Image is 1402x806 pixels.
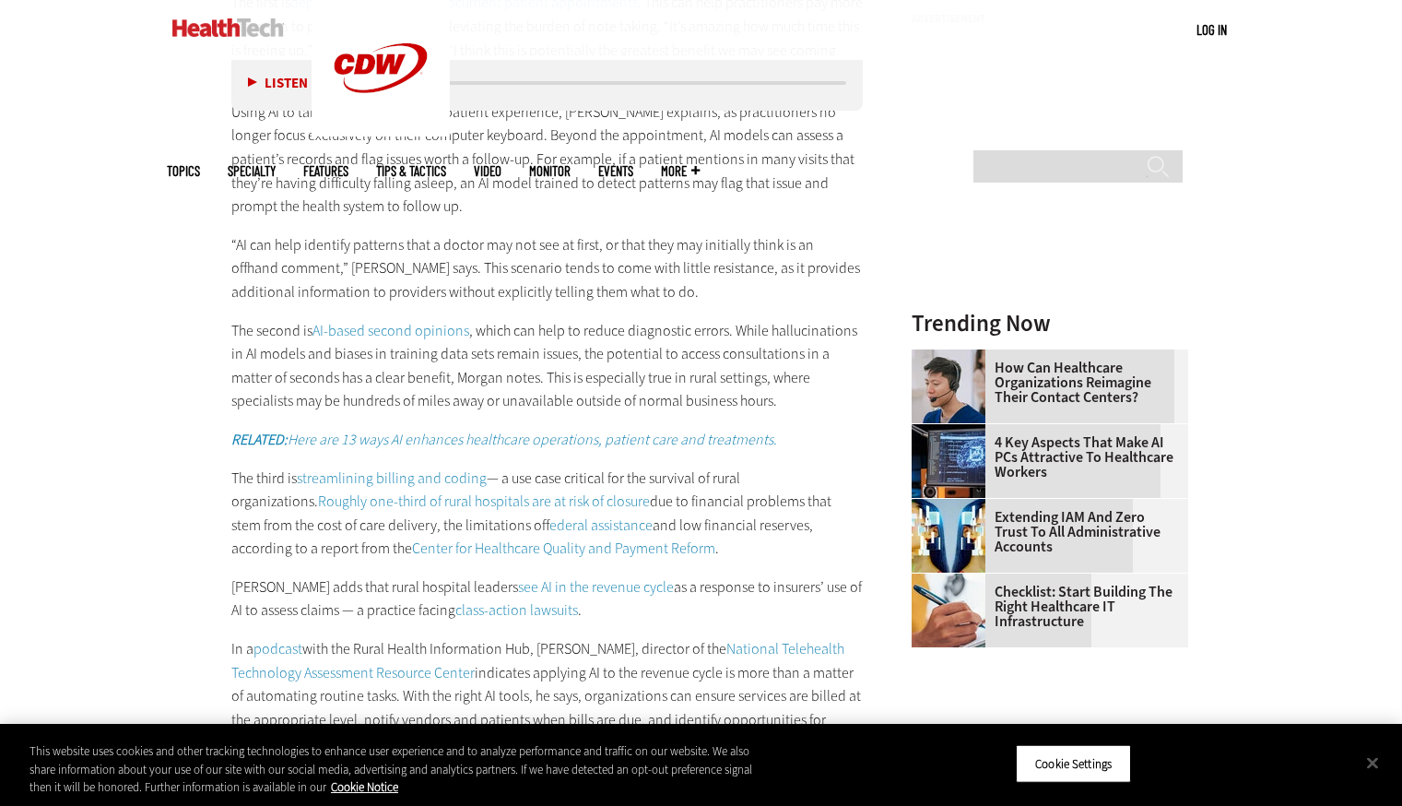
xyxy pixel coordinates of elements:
a: streamlining billing and coding [297,468,487,488]
a: CDW [312,122,450,141]
img: Home [172,18,284,37]
a: podcast [253,639,302,658]
a: Person with a clipboard checking a list [912,574,995,588]
a: Roughly one-third of rural hospitals are at risk of closure [318,492,650,511]
a: Center for Healthcare Quality and Payment Reform [412,539,715,558]
div: User menu [1196,20,1227,40]
img: abstract image of woman with pixelated face [912,499,985,573]
a: More information about your privacy [331,779,398,795]
a: How Can Healthcare Organizations Reimagine Their Contact Centers? [912,361,1177,405]
a: AI-based second opinions [312,321,469,340]
a: MonITor [529,164,571,178]
a: Extending IAM and Zero Trust to All Administrative Accounts [912,510,1177,554]
span: Specialty [228,164,276,178]
a: Tips & Tactics [376,164,446,178]
a: abstract image of woman with pixelated face [912,499,995,514]
a: class-action lawsuits [455,600,578,620]
h3: Trending Now [912,312,1188,335]
img: Healthcare contact center [912,350,985,423]
a: federal assistance [549,516,653,535]
a: Healthcare contact center [912,350,995,364]
a: Checklist: Start Building the Right Healthcare IT Infrastructure [912,585,1177,629]
iframe: advertisement [912,32,1188,263]
p: [PERSON_NAME] adds that rural hospital leaders as a response to insurers’ use of AI to assess cla... [231,575,864,622]
a: Features [303,164,348,178]
img: Desktop monitor with brain AI concept [912,424,985,498]
a: 4 Key Aspects That Make AI PCs Attractive to Healthcare Workers [912,435,1177,480]
p: In a with the Rural Health Information Hub, [PERSON_NAME], director of the indicates applying AI ... [231,637,864,755]
strong: RELATED: [231,430,288,449]
p: “AI can help identify patterns that a doctor may not see at first, or that they may initially thi... [231,233,864,304]
em: Here are 13 ways AI enhances healthcare operations, patient care and treatments. [231,430,777,449]
span: More [661,164,700,178]
button: Cookie Settings [1016,744,1131,783]
button: Close [1352,742,1393,783]
span: Topics [167,164,200,178]
a: see AI in the revenue cycle [518,577,674,597]
a: Desktop monitor with brain AI concept [912,424,995,439]
a: RELATED:Here are 13 ways AI enhances healthcare operations, patient care and treatments. [231,430,777,449]
a: Events [598,164,633,178]
a: Video [474,164,501,178]
p: The third is — a use case critical for the survival of rural organizations. due to financial prob... [231,467,864,561]
img: Person with a clipboard checking a list [912,574,985,647]
a: National Telehealth Technology Assessment Resource Center [231,639,844,682]
a: Log in [1196,21,1227,38]
div: This website uses cookies and other tracking technologies to enhance user experience and to analy... [29,742,772,797]
p: The second is , which can help to reduce diagnostic errors. While hallucinations in AI models and... [231,319,864,413]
